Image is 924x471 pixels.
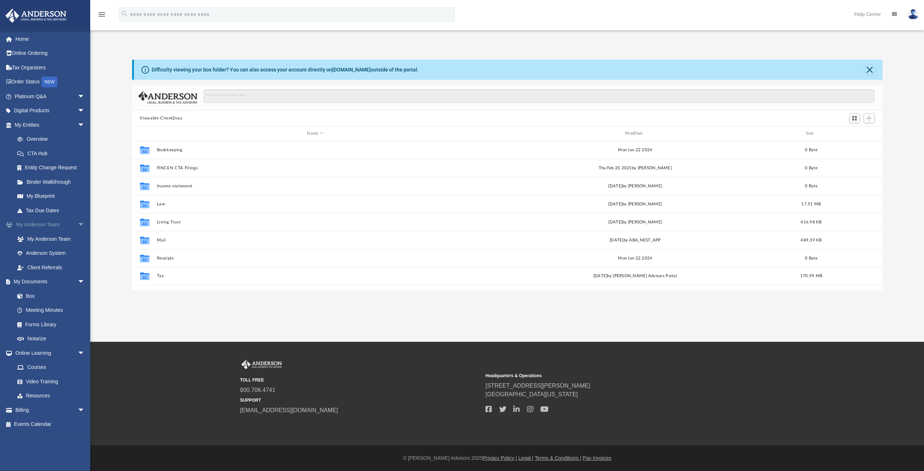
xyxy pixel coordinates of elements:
button: Close [865,65,875,75]
div: Size [797,130,825,137]
a: Privacy Policy | [483,455,517,461]
button: Income statement [157,184,474,188]
small: TOLL FREE [240,377,480,383]
span: 0 Byte [805,184,818,188]
small: Headquarters & Operations [485,372,726,379]
a: menu [97,14,106,19]
i: menu [97,10,106,19]
a: Terms & Conditions | [535,455,581,461]
span: 17.51 MB [801,202,821,206]
span: 0 Byte [805,166,818,170]
span: 0 Byte [805,148,818,152]
a: Home [5,32,96,46]
span: arrow_drop_down [78,89,92,104]
div: [DATE] by [PERSON_NAME] [477,201,794,208]
a: Entity Change Request [10,161,96,175]
div: id [829,130,879,137]
div: [DATE] by [PERSON_NAME] [477,219,794,226]
a: Courses [10,360,92,375]
img: User Pic [908,9,919,19]
div: grid [132,141,882,291]
span: 489.39 KB [801,238,821,242]
div: Name [156,130,473,137]
div: [DATE] by ABA_NEST_APP [477,237,794,244]
button: FINCEN CTA Filings [157,166,474,170]
button: Viewable-ClientDocs [140,115,182,122]
a: Billingarrow_drop_down [5,403,96,417]
div: Thu Feb 20 2025 by [PERSON_NAME] [477,165,794,171]
a: My Blueprint [10,189,92,204]
div: Mon Jan 22 2024 [477,147,794,153]
a: Box [10,289,88,303]
img: Anderson Advisors Platinum Portal [240,360,283,369]
div: © [PERSON_NAME] Advisors 2025 [90,454,924,462]
i: search [121,10,128,18]
button: Mail [157,238,474,243]
a: Overview [10,132,96,147]
button: Bookkeeping [157,148,474,152]
span: arrow_drop_down [78,104,92,118]
span: arrow_drop_down [78,275,92,289]
div: [DATE] by [PERSON_NAME] Advisors Portal [477,273,794,279]
div: Mon Jan 22 2024 [477,255,794,262]
a: Binder Walkthrough [10,175,96,189]
a: Online Learningarrow_drop_down [5,346,92,360]
a: [DOMAIN_NAME] [332,67,371,73]
a: Anderson System [10,246,96,261]
div: NEW [42,77,57,87]
input: Search files and folders [204,90,874,103]
a: Legal | [518,455,533,461]
a: Notarize [10,332,92,346]
span: arrow_drop_down [78,218,92,232]
button: Add [864,113,875,123]
button: Switch to Grid View [849,113,860,123]
span: 0 Byte [805,256,818,260]
div: id [135,130,153,137]
a: Pay Invoices [583,455,611,461]
button: Receipts [157,256,474,261]
a: Resources [10,389,92,403]
div: Difficulty viewing your box folder? You can also access your account directly on outside of the p... [152,66,419,74]
button: Living Trust [157,220,474,224]
a: CTA Hub [10,146,96,161]
a: [STREET_ADDRESS][PERSON_NAME] [485,383,590,389]
span: 416.98 KB [801,220,821,224]
span: arrow_drop_down [78,403,92,418]
a: Video Training [10,374,88,389]
a: Online Ordering [5,46,96,61]
a: Order StatusNEW [5,75,96,90]
a: Tax Organizers [5,60,96,75]
a: My Entitiesarrow_drop_down [5,118,96,132]
a: My Documentsarrow_drop_down [5,275,92,289]
span: arrow_drop_down [78,346,92,361]
div: Modified [476,130,793,137]
a: Tax Due Dates [10,203,96,218]
span: arrow_drop_down [78,118,92,132]
a: Digital Productsarrow_drop_down [5,104,96,118]
div: [DATE] by [PERSON_NAME] [477,183,794,189]
a: My Anderson Team [10,232,92,246]
img: Anderson Advisors Platinum Portal [3,9,69,23]
a: Events Calendar [5,417,96,432]
small: SUPPORT [240,397,480,404]
a: Client Referrals [10,260,96,275]
a: Platinum Q&Aarrow_drop_down [5,89,96,104]
span: 170.99 MB [800,274,822,278]
a: Meeting Minutes [10,303,92,318]
a: Forms Library [10,317,88,332]
a: 800.706.4741 [240,387,275,393]
button: Law [157,202,474,206]
a: [EMAIL_ADDRESS][DOMAIN_NAME] [240,407,338,413]
a: [GEOGRAPHIC_DATA][US_STATE] [485,391,578,397]
a: My Anderson Teamarrow_drop_down [5,218,96,232]
button: Tax [157,274,474,278]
